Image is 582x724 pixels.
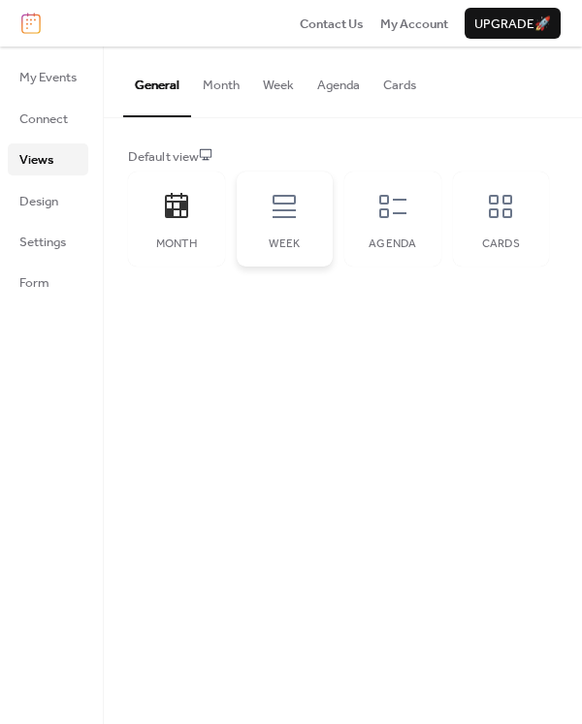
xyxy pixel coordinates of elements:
[19,110,68,129] span: Connect
[364,237,422,251] div: Agenda
[474,15,551,34] span: Upgrade 🚀
[300,15,364,34] span: Contact Us
[472,237,531,251] div: Cards
[128,147,554,167] div: Default view
[465,8,561,39] button: Upgrade🚀
[8,143,88,174] a: Views
[191,47,251,114] button: Month
[21,13,41,34] img: logo
[19,68,77,87] span: My Events
[8,103,88,134] a: Connect
[380,14,448,33] a: My Account
[8,226,88,257] a: Settings
[251,47,306,114] button: Week
[380,15,448,34] span: My Account
[19,150,53,170] span: Views
[306,47,372,114] button: Agenda
[8,267,88,298] a: Form
[8,61,88,92] a: My Events
[19,192,58,211] span: Design
[147,237,206,251] div: Month
[300,14,364,33] a: Contact Us
[19,233,66,252] span: Settings
[372,47,428,114] button: Cards
[19,273,49,293] span: Form
[8,185,88,216] a: Design
[256,237,314,251] div: Week
[123,47,191,116] button: General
